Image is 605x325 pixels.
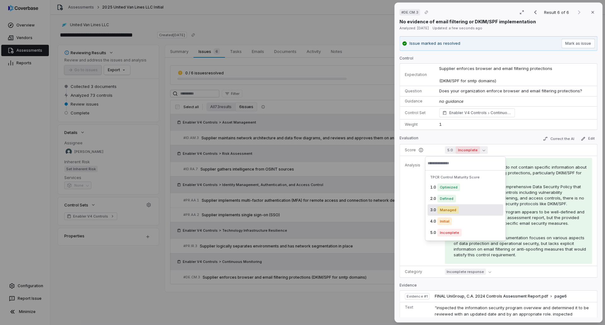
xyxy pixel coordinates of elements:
[405,148,435,153] p: Score
[407,294,428,299] span: Evidence # 1
[454,209,585,226] span: The Information Security Program appears to be well-defined and documented based on the assessmen...
[400,26,429,30] span: Analyzed: [DATE]
[428,227,503,238] div: 5.0
[405,99,429,104] p: Guidance
[454,184,584,206] span: While the vendor has a comprehensive Data Security Policy that covers multiple security controls ...
[425,171,506,241] div: Suggestions
[578,135,597,142] button: Edit
[405,72,429,77] p: Expectation
[437,183,460,191] span: Optimized
[401,10,418,15] span: # DE.CM.3
[454,235,586,257] span: The vendor's security documentation focuses on various aspects of data protection and operational...
[428,216,503,227] div: 4.0
[437,229,462,236] span: Incomplete
[405,122,429,127] p: Weight
[410,40,460,47] p: Issue marked as resolved
[400,136,418,143] p: Evaluation
[437,206,459,214] span: Managed
[400,283,597,290] p: Evidence
[454,165,587,181] span: The vendor's documents do not contain specific information about browser and email filtering prot...
[439,66,552,83] span: Supplier enforces browser and email filtering protections (DKIM/SPF for smtp domains)
[433,26,482,30] span: Updated: a few seconds ago
[437,195,456,202] span: Defined
[435,294,548,299] span: FINAL UniGroup, C.A. 2024 Controls Assessment Report.pdf
[445,269,486,275] span: Incomplete response
[428,193,503,204] div: 2.0
[456,146,480,154] span: Incomplete
[405,269,435,274] p: Category
[437,218,452,225] span: Initial
[421,7,432,18] button: Copy link
[428,173,503,182] div: TPCR Control Maturity Score
[428,182,503,193] div: 1.0
[428,204,503,216] div: 3.0
[449,110,512,116] span: Enabler V4 Controls Continuous Monitoring
[400,18,536,25] p: No evidence of email filtering or DKIM/SPF implementation
[562,39,595,48] button: Mark as issue
[544,9,570,16] p: Result 6 of 6
[529,9,542,16] button: Previous result
[439,122,442,127] span: 1
[405,163,420,168] p: Analysis
[405,89,429,94] p: Question
[554,294,567,299] span: page 6
[405,110,429,115] p: Control Set
[439,88,582,93] span: Does your organization enforce browser and email filtering protections?
[540,135,577,142] button: Correct the AI
[439,99,464,104] span: no guidance
[400,56,597,63] p: Control
[445,146,488,154] button: 5.0Incomplete
[435,294,567,299] button: FINAL UniGroup, C.A. 2024 Controls Assessment Report.pdfpage6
